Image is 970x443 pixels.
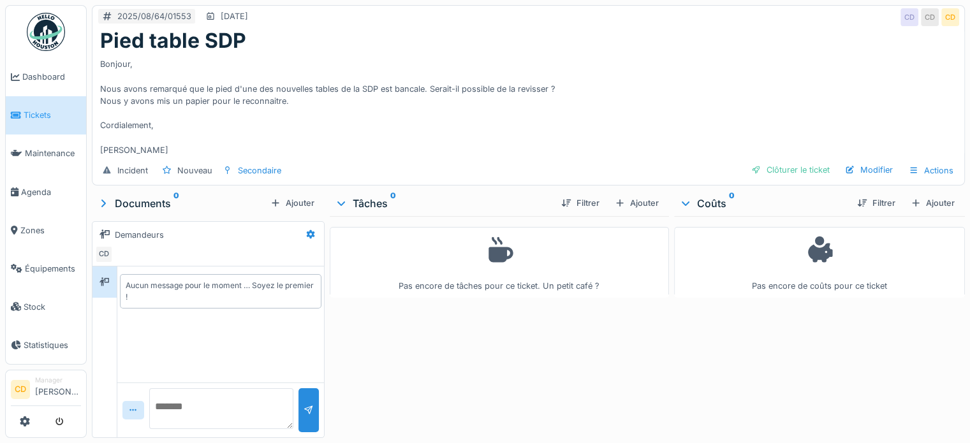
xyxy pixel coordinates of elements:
[682,233,957,292] div: Pas encore de coûts pour ce ticket
[21,186,81,198] span: Agenda
[729,196,735,211] sup: 0
[6,249,86,287] a: Équipements
[126,280,316,303] div: Aucun message pour le moment … Soyez le premier !
[335,196,551,211] div: Tâches
[25,147,81,159] span: Maintenance
[100,53,957,156] div: Bonjour, Nous avons remarqué que le pied d'une des nouvelles tables de la SDP est bancale. Serait...
[20,224,81,236] span: Zones
[390,196,396,211] sup: 0
[610,194,664,212] div: Ajouter
[27,13,65,51] img: Badge_color-CXgf-gQk.svg
[25,263,81,275] span: Équipements
[177,164,212,177] div: Nouveau
[117,164,148,177] div: Incident
[100,29,246,53] h1: Pied table SDP
[97,196,265,211] div: Documents
[921,8,939,26] div: CD
[35,375,81,385] div: Manager
[6,287,86,326] a: Stock
[6,96,86,134] a: Tickets
[6,326,86,364] a: Statistiques
[173,196,179,211] sup: 0
[338,233,661,292] div: Pas encore de tâches pour ce ticket. Un petit café ?
[24,301,81,313] span: Stock
[24,339,81,351] span: Statistiques
[903,161,959,180] div: Actions
[906,194,960,212] div: Ajouter
[117,10,191,22] div: 2025/08/64/01553
[746,161,835,178] div: Clôturer le ticket
[22,71,81,83] span: Dashboard
[6,58,86,96] a: Dashboard
[24,109,81,121] span: Tickets
[11,375,81,406] a: CD Manager[PERSON_NAME]
[6,173,86,211] a: Agenda
[900,8,918,26] div: CD
[852,194,900,212] div: Filtrer
[6,211,86,249] a: Zones
[941,8,959,26] div: CD
[35,375,81,403] li: [PERSON_NAME]
[840,161,898,178] div: Modifier
[556,194,605,212] div: Filtrer
[265,194,320,212] div: Ajouter
[115,229,164,241] div: Demandeurs
[11,380,30,399] li: CD
[679,196,847,211] div: Coûts
[221,10,248,22] div: [DATE]
[6,134,86,173] a: Maintenance
[95,245,113,263] div: CD
[238,164,281,177] div: Secondaire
